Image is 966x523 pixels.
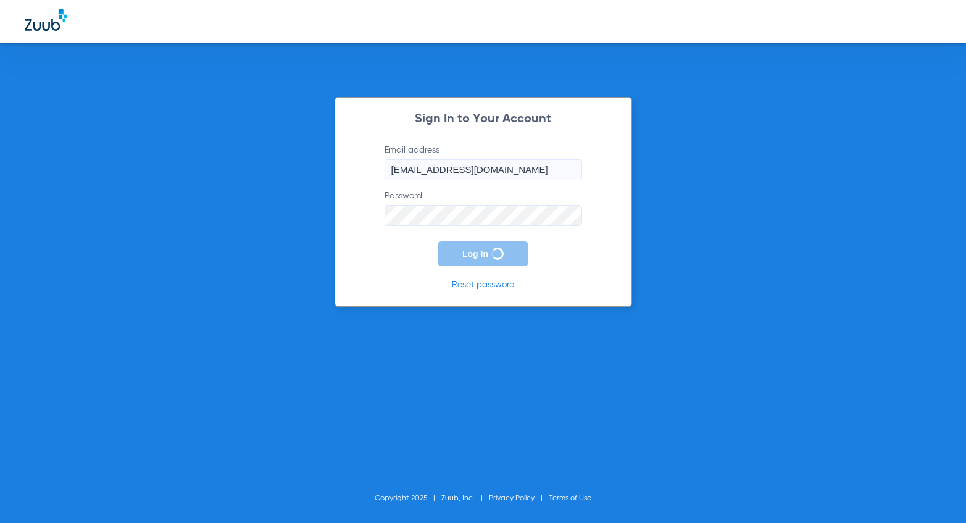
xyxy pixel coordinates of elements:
a: Privacy Policy [489,495,535,502]
a: Reset password [452,280,515,289]
input: Password [385,205,582,226]
li: Copyright 2025 [375,492,441,504]
a: Terms of Use [549,495,591,502]
button: Log In [438,241,528,266]
input: Email address [385,159,582,180]
label: Email address [385,144,582,180]
li: Zuub, Inc. [441,492,489,504]
iframe: Chat Widget [904,464,966,523]
img: Zuub Logo [25,9,67,31]
span: Log In [462,249,488,259]
h2: Sign In to Your Account [366,113,601,125]
label: Password [385,190,582,226]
